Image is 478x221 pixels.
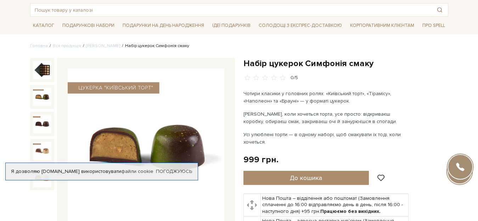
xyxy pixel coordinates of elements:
[243,154,279,165] div: 999 грн.
[86,43,120,48] a: [PERSON_NAME]
[243,58,448,69] h1: Набір цукерок Симфонія смаку
[320,208,381,214] b: Працюємо без вихідних.
[121,168,153,174] a: файли cookie
[420,20,448,31] span: Про Spell
[30,4,432,16] input: Пошук товару у каталозі
[33,142,51,160] img: Набір цукерок Симфонія смаку
[243,131,410,146] p: Усі улюблені торти — в одному наборі, щоб смакувати їх тоді, коли хочеться.
[290,174,322,182] span: До кошика
[243,110,410,125] p: [PERSON_NAME], коли хочеться торта, усе просто: відкриваєш коробку, обираєш смак, закриваєш очі й...
[347,19,417,31] a: Корпоративним клієнтам
[243,90,410,105] p: Чотири класики у головних ролях: «Київський торт», «Тірамісу», «Наполеон» та «Брауні» — у форматі...
[33,61,51,79] img: Набір цукерок Симфонія смаку
[256,19,345,31] a: Солодощі з експрес-доставкою
[156,168,192,175] a: Погоджуюсь
[33,88,51,106] img: Набір цукерок Симфонія смаку
[243,171,369,185] button: До кошика
[6,168,198,175] div: Я дозволяю [DOMAIN_NAME] використовувати
[260,194,408,216] td: Нова Пошта – відділення або поштомат (Замовлення сплаченні до 16:00 відправляємо день в день, піс...
[209,20,253,31] span: Ідеї подарунків
[53,43,81,48] a: Вся продукція
[33,115,51,133] img: Набір цукерок Симфонія смаку
[120,43,189,49] li: Набір цукерок Симфонія смаку
[432,4,448,16] button: Пошук товару у каталозі
[60,20,117,31] span: Подарункові набори
[30,20,57,31] span: Каталог
[291,75,298,81] div: 0/5
[120,20,207,31] span: Подарунки на День народження
[30,43,48,48] a: Головна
